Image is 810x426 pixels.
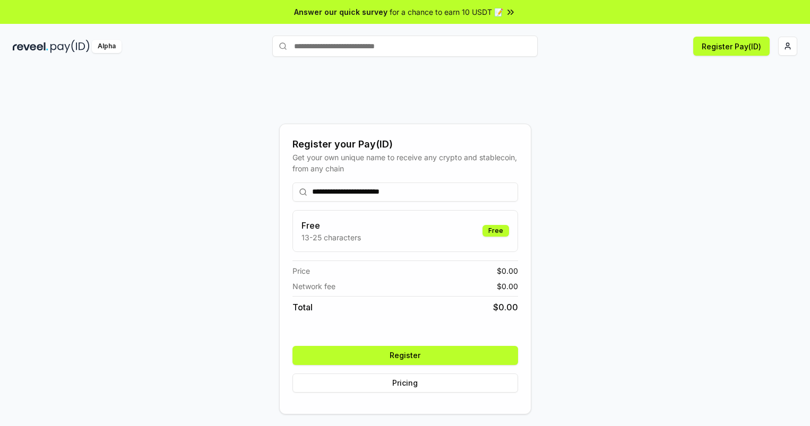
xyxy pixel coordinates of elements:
[292,152,518,174] div: Get your own unique name to receive any crypto and stablecoin, from any chain
[292,301,313,314] span: Total
[497,281,518,292] span: $ 0.00
[292,281,335,292] span: Network fee
[50,40,90,53] img: pay_id
[493,301,518,314] span: $ 0.00
[292,373,518,393] button: Pricing
[390,6,503,18] span: for a chance to earn 10 USDT 📝
[292,137,518,152] div: Register your Pay(ID)
[301,232,361,243] p: 13-25 characters
[292,346,518,365] button: Register
[292,265,310,276] span: Price
[301,219,361,232] h3: Free
[92,40,122,53] div: Alpha
[497,265,518,276] span: $ 0.00
[13,40,48,53] img: reveel_dark
[294,6,387,18] span: Answer our quick survey
[482,225,509,237] div: Free
[693,37,770,56] button: Register Pay(ID)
